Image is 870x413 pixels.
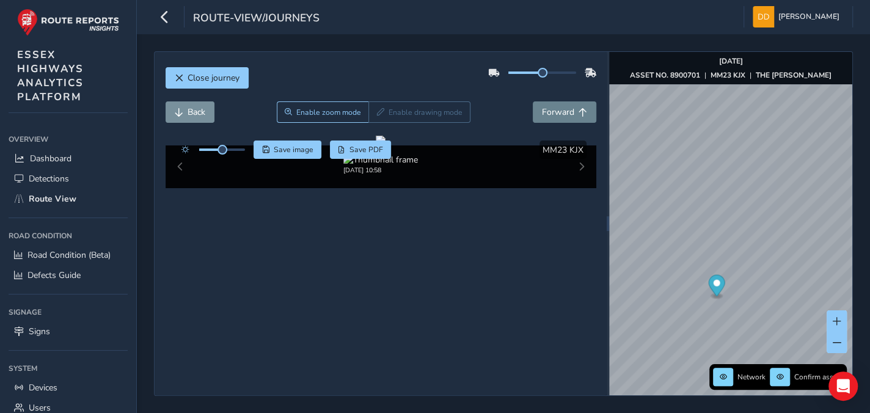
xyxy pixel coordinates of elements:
[330,141,392,159] button: PDF
[17,48,84,104] span: ESSEX HIGHWAYS ANALYTICS PLATFORM
[778,6,839,27] span: [PERSON_NAME]
[9,189,128,209] a: Route View
[533,101,596,123] button: Forward
[296,108,361,117] span: Enable zoom mode
[27,249,111,261] span: Road Condition (Beta)
[630,70,700,80] strong: ASSET NO. 8900701
[343,154,418,166] img: Thumbnail frame
[17,9,119,36] img: rr logo
[709,275,725,300] div: Map marker
[543,144,583,156] span: MM23 KJX
[9,227,128,245] div: Road Condition
[30,153,71,164] span: Dashboard
[166,67,249,89] button: Close journey
[29,326,50,337] span: Signs
[9,378,128,398] a: Devices
[254,141,321,159] button: Save
[9,265,128,285] a: Defects Guide
[711,70,745,80] strong: MM23 KJX
[343,166,418,175] div: [DATE] 10:58
[719,56,743,66] strong: [DATE]
[753,6,844,27] button: [PERSON_NAME]
[630,70,832,80] div: | |
[542,106,574,118] span: Forward
[188,72,239,84] span: Close journey
[193,10,320,27] span: route-view/journeys
[794,372,843,382] span: Confirm assets
[9,321,128,342] a: Signs
[828,371,858,401] div: Open Intercom Messenger
[349,145,383,155] span: Save PDF
[9,303,128,321] div: Signage
[9,359,128,378] div: System
[29,193,76,205] span: Route View
[188,106,205,118] span: Back
[9,130,128,148] div: Overview
[9,169,128,189] a: Detections
[9,148,128,169] a: Dashboard
[9,245,128,265] a: Road Condition (Beta)
[274,145,313,155] span: Save image
[753,6,774,27] img: diamond-layout
[277,101,369,123] button: Zoom
[29,382,57,393] span: Devices
[166,101,214,123] button: Back
[29,173,69,185] span: Detections
[27,269,81,281] span: Defects Guide
[737,372,766,382] span: Network
[756,70,832,80] strong: THE [PERSON_NAME]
